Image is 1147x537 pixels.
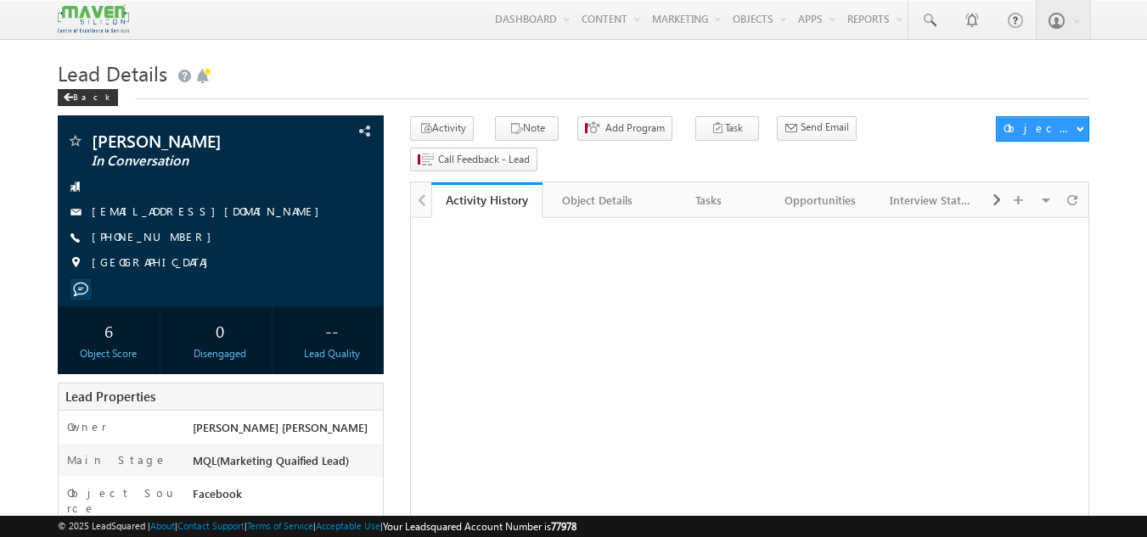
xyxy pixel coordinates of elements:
a: Object Details [543,182,654,218]
span: 77978 [551,520,576,533]
div: 6 [62,315,156,346]
div: Object Score [62,346,156,361]
span: Send Email [801,120,849,135]
span: [GEOGRAPHIC_DATA] [92,255,216,271]
button: Send Email [777,116,857,141]
button: Task [695,116,759,141]
a: [EMAIL_ADDRESS][DOMAIN_NAME] [92,204,328,218]
button: Object Actions [996,116,1089,142]
a: Interview Status [876,182,987,218]
span: [PERSON_NAME] [92,132,293,149]
a: Contact Support [177,520,245,531]
div: Back [58,89,118,106]
div: Disengaged [173,346,267,361]
span: In Conversation [92,153,293,170]
div: Activity History [444,192,530,208]
span: Lead Details [58,59,167,87]
div: Facebook [188,485,384,509]
label: Main Stage [67,452,167,467]
a: Acceptable Use [316,520,380,531]
div: Lead Quality [284,346,379,361]
div: -- [284,315,379,346]
label: Owner [67,419,107,434]
div: MQL(Marketing Quaified Lead) [188,452,384,476]
a: Activity History [431,182,543,218]
button: Add Program [577,116,672,141]
span: [PHONE_NUMBER] [92,229,220,246]
div: Opportunities [779,190,861,210]
span: Call Feedback - Lead [438,152,530,167]
span: Lead Properties [65,388,155,405]
button: Activity [410,116,474,141]
span: © 2025 LeadSquared | | | | | [58,518,576,534]
a: Tasks [654,182,765,218]
button: Note [495,116,559,141]
a: About [150,520,175,531]
div: Object Actions [1004,120,1076,136]
label: Object Source [67,485,177,516]
span: Add Program [605,120,665,136]
div: Tasks [667,190,750,210]
div: Object Details [556,190,638,210]
img: Custom Logo [58,4,129,34]
a: Opportunities [765,182,876,218]
div: 0 [173,315,267,346]
span: Your Leadsquared Account Number is [383,520,576,533]
div: Interview Status [890,190,972,210]
span: [PERSON_NAME] [PERSON_NAME] [193,420,368,434]
a: Terms of Service [247,520,313,531]
a: Back [58,88,127,103]
button: Call Feedback - Lead [410,148,537,172]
